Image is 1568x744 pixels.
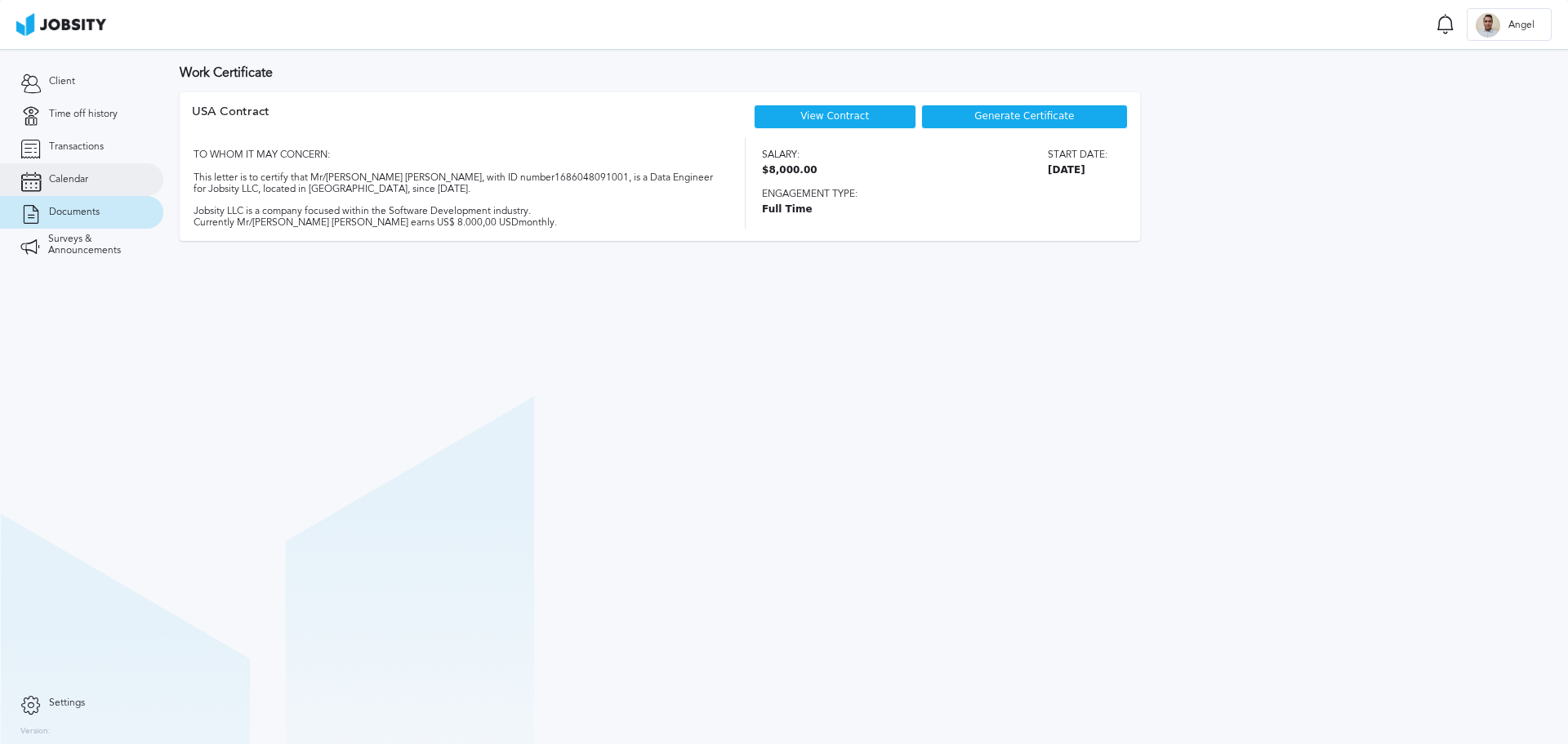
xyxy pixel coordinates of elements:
span: Start date: [1048,149,1107,161]
div: TO WHOM IT MAY CONCERN: This letter is to certify that Mr/[PERSON_NAME] [PERSON_NAME], with ID nu... [192,137,716,229]
span: Generate Certificate [974,111,1074,123]
span: Calendar [49,174,88,185]
span: Settings [49,697,85,709]
a: View Contract [800,110,869,122]
span: Client [49,76,75,87]
label: Version: [20,727,51,737]
span: Transactions [49,141,104,153]
h3: Work Certificate [180,65,1552,80]
span: Time off history [49,109,118,120]
img: ab4bad089aa723f57921c736e9817d99.png [16,13,106,36]
span: Angel [1500,20,1543,31]
span: Full Time [762,204,1107,216]
span: Surveys & Announcements [48,234,143,256]
div: A [1476,13,1500,38]
span: [DATE] [1048,165,1107,176]
span: Salary: [762,149,817,161]
div: USA Contract [192,105,269,137]
button: AAngel [1467,8,1552,41]
span: Documents [49,207,100,218]
span: $8,000.00 [762,165,817,176]
span: Engagement type: [762,189,1107,200]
